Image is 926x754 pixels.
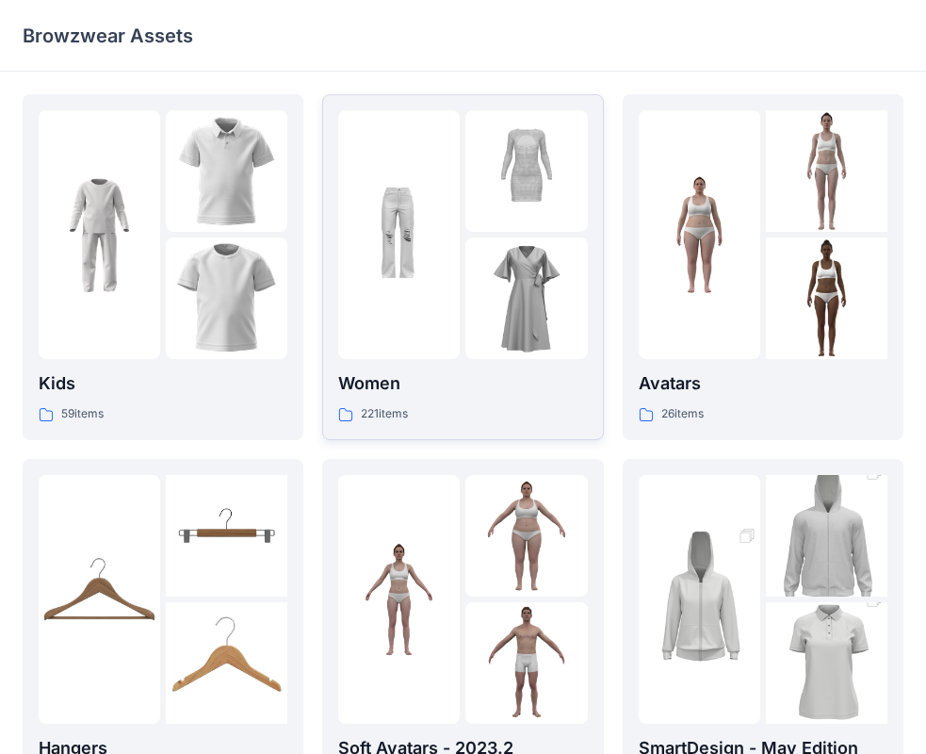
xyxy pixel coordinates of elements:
a: folder 1folder 2folder 3Avatars26items [623,94,903,440]
img: folder 1 [338,538,460,660]
p: Kids [39,370,287,397]
img: folder 3 [465,602,587,724]
p: Browzwear Assets [23,23,193,49]
p: Women [338,370,587,397]
img: folder 1 [639,174,760,296]
img: folder 2 [166,110,287,232]
img: folder 3 [766,238,887,359]
img: folder 2 [465,110,587,232]
img: folder 3 [166,602,287,724]
img: folder 2 [766,445,887,628]
img: folder 2 [766,110,887,232]
img: folder 2 [166,475,287,597]
p: 59 items [61,404,104,424]
img: folder 1 [39,538,160,660]
img: folder 1 [639,508,760,691]
img: folder 1 [338,174,460,296]
p: Avatars [639,370,887,397]
img: folder 3 [166,238,287,359]
a: folder 1folder 2folder 3Women221items [322,94,603,440]
img: folder 1 [39,174,160,296]
p: 221 items [361,404,408,424]
p: 26 items [661,404,704,424]
a: folder 1folder 2folder 3Kids59items [23,94,303,440]
img: folder 2 [465,475,587,597]
img: folder 3 [465,238,587,359]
